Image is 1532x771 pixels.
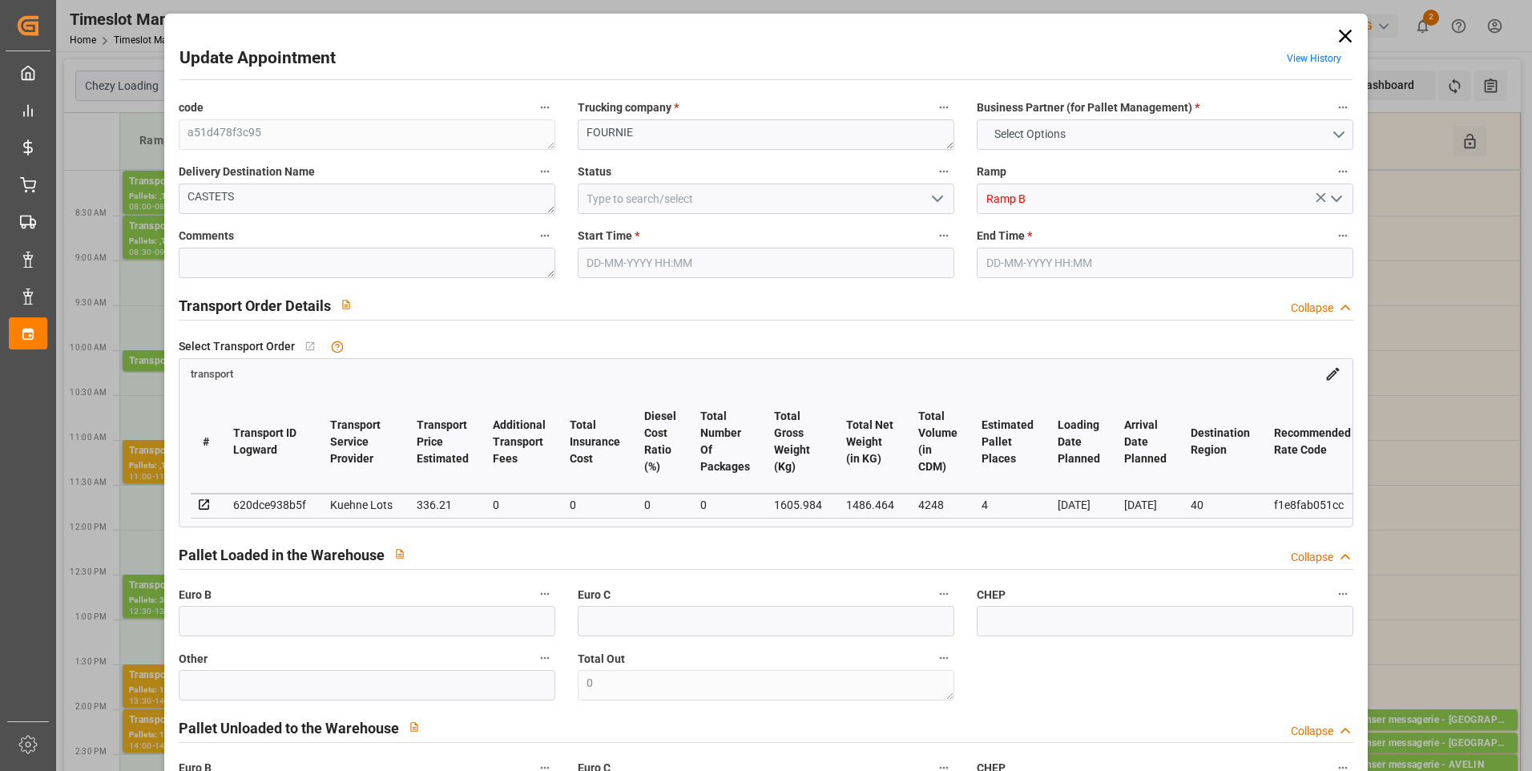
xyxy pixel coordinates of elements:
[179,717,399,739] h2: Pallet Unloaded to the Warehouse
[417,495,469,515] div: 336.21
[977,248,1353,278] input: DD-MM-YYYY HH:MM
[933,648,954,668] button: Total Out
[179,163,315,180] span: Delivery Destination Name
[700,495,750,515] div: 0
[982,495,1034,515] div: 4
[578,670,954,700] textarea: 0
[179,295,331,317] h2: Transport Order Details
[179,544,385,566] h2: Pallet Loaded in the Warehouse
[834,390,906,494] th: Total Net Weight (in KG)
[534,583,555,604] button: Euro B
[179,228,234,244] span: Comments
[1179,390,1262,494] th: Destination Region
[933,97,954,118] button: Trucking company *
[578,651,625,668] span: Total Out
[1112,390,1179,494] th: Arrival Date Planned
[191,390,221,494] th: #
[330,495,393,515] div: Kuehne Lots
[578,99,679,116] span: Trucking company
[221,390,318,494] th: Transport ID Logward
[534,225,555,246] button: Comments
[1332,583,1353,604] button: CHEP
[1191,495,1250,515] div: 40
[191,368,233,380] span: transport
[578,248,954,278] input: DD-MM-YYYY HH:MM
[385,539,415,569] button: View description
[1058,495,1100,515] div: [DATE]
[399,712,429,742] button: View description
[774,495,822,515] div: 1605.984
[534,97,555,118] button: code
[331,289,361,320] button: View description
[578,163,611,180] span: Status
[179,587,212,603] span: Euro B
[179,46,336,71] h2: Update Appointment
[977,119,1353,150] button: open menu
[977,163,1006,180] span: Ramp
[493,495,546,515] div: 0
[925,187,949,212] button: open menu
[970,390,1046,494] th: Estimated Pallet Places
[570,495,620,515] div: 0
[1124,495,1167,515] div: [DATE]
[179,651,208,668] span: Other
[1291,300,1333,317] div: Collapse
[1332,97,1353,118] button: Business Partner (for Pallet Management) *
[179,184,555,214] textarea: CASTETS
[1262,390,1363,494] th: Recommended Rate Code
[318,390,405,494] th: Transport Service Provider
[1332,161,1353,182] button: Ramp
[906,390,970,494] th: Total Volume (in CDM)
[534,161,555,182] button: Delivery Destination Name
[1046,390,1112,494] th: Loading Date Planned
[846,495,894,515] div: 1486.464
[578,587,611,603] span: Euro C
[632,390,688,494] th: Diesel Cost Ratio (%)
[179,99,204,116] span: code
[1291,549,1333,566] div: Collapse
[481,390,558,494] th: Additional Transport Fees
[1274,495,1351,515] div: f1e8fab051cc
[977,587,1006,603] span: CHEP
[405,390,481,494] th: Transport Price Estimated
[986,126,1074,143] span: Select Options
[1291,723,1333,740] div: Collapse
[191,366,233,379] a: transport
[578,119,954,150] textarea: FOURNIE
[578,184,954,214] input: Type to search/select
[1287,53,1341,64] a: View History
[644,495,676,515] div: 0
[977,99,1199,116] span: Business Partner (for Pallet Management)
[977,184,1353,214] input: Type to search/select
[977,228,1032,244] span: End Time
[688,390,762,494] th: Total Number Of Packages
[933,583,954,604] button: Euro C
[918,495,957,515] div: 4248
[179,338,295,355] span: Select Transport Order
[534,648,555,668] button: Other
[233,495,306,515] div: 620dce938b5f
[933,161,954,182] button: Status
[578,228,639,244] span: Start Time
[762,390,834,494] th: Total Gross Weight (Kg)
[1332,225,1353,246] button: End Time *
[179,119,555,150] textarea: a51d478f3c95
[1324,187,1348,212] button: open menu
[558,390,632,494] th: Total Insurance Cost
[933,225,954,246] button: Start Time *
